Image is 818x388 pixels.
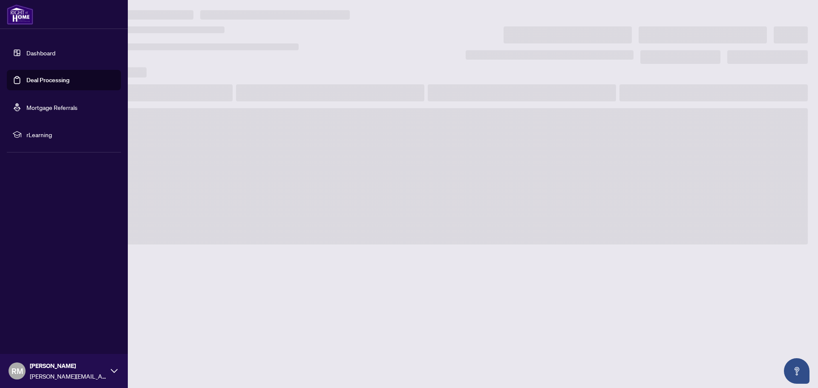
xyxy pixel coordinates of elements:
[26,49,55,57] a: Dashboard
[30,361,107,371] span: [PERSON_NAME]
[26,76,69,84] a: Deal Processing
[30,371,107,381] span: [PERSON_NAME][EMAIL_ADDRESS][PERSON_NAME][DOMAIN_NAME]
[26,103,78,111] a: Mortgage Referrals
[26,130,115,139] span: rLearning
[784,358,809,384] button: Open asap
[12,365,23,377] span: RM
[7,4,33,25] img: logo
